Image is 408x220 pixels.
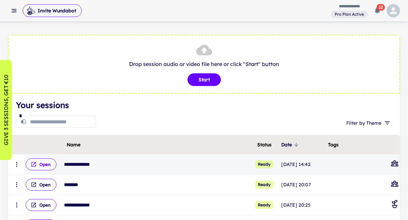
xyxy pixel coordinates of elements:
a: View and manage your current plan and billing details. [331,10,368,18]
button: Start [187,73,221,86]
span: View and manage your current plan and billing details. [331,11,368,17]
td: [DATE] 20:07 [280,175,327,195]
p: Drop session audio or video file here or click "Start" button [15,60,393,68]
div: Coaching [391,200,399,210]
span: Name [67,141,80,149]
span: Ready [255,201,273,209]
p: GIVE 3 SESSIONS, GET €10 [2,75,10,145]
span: Status [257,141,272,149]
span: Pro Plan Active [332,11,367,17]
span: Tags [328,141,339,149]
h4: Your sessions [16,99,392,111]
button: Invite Wundabot [23,4,82,17]
td: [DATE] 14:42 [280,154,327,175]
div: Group Session [391,180,399,190]
span: Ready [255,181,273,189]
button: 12 [371,4,384,17]
span: Date [281,141,301,149]
span: 12 [377,4,385,11]
span: Ready [255,160,273,168]
button: Open [26,199,56,211]
div: Group Session [391,159,399,169]
button: Open [26,179,56,191]
button: Filter by Theme [344,117,392,129]
button: Open [26,158,56,170]
span: Invite Wundabot to record a meeting [23,4,82,17]
td: [DATE] 20:25 [280,195,327,215]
